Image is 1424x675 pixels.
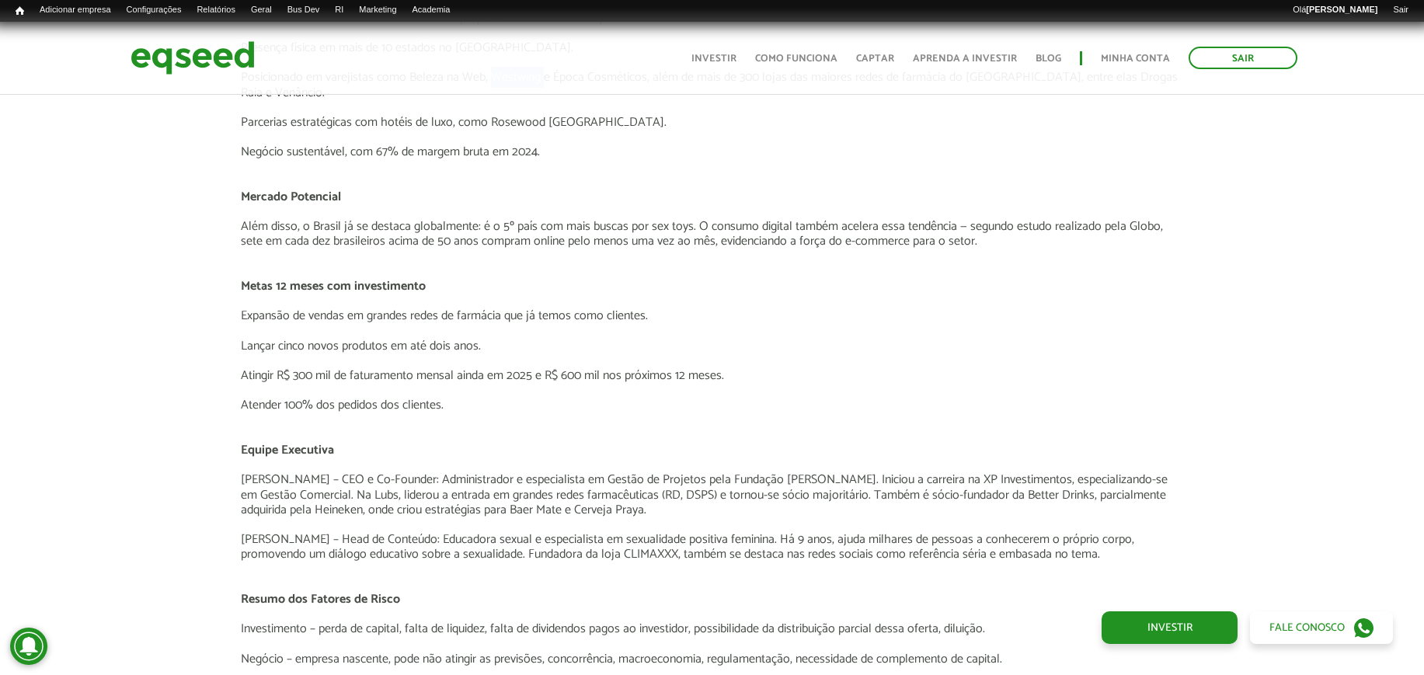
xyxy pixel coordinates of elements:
a: Olá[PERSON_NAME] [1285,4,1385,16]
span: Início [16,5,24,16]
a: Investir [1102,611,1238,644]
p: Atender 100% dos pedidos dos clientes. [241,398,1182,412]
p: Além disso, o Brasil já se destaca globalmente: é o 5º país com mais buscas por sex toys. O consu... [241,219,1182,249]
p: Negócio – empresa nascente, pode não atingir as previsões, concorrência, macroeconomia, regulamen... [241,652,1182,666]
a: Investir [691,54,736,64]
p: Investimento – perda de capital, falta de liquidez, falta de dividendos pagos ao investidor, poss... [241,621,1182,636]
a: Relatórios [189,4,242,16]
a: Marketing [351,4,404,16]
a: Academia [405,4,458,16]
a: RI [327,4,351,16]
a: Minha conta [1101,54,1170,64]
a: Captar [856,54,894,64]
strong: Mercado Potencial [241,186,341,207]
p: [PERSON_NAME] – CEO e Co-Founder: Administrador e especialista em Gestão de Projetos pela Fundaçã... [241,472,1182,517]
strong: Equipe Executiva [241,440,334,461]
p: [PERSON_NAME] – Head de Conteúdo: Educadora sexual e especialista em sexualidade positiva feminin... [241,532,1182,562]
strong: Resumo dos Fatores de Risco [241,589,400,610]
a: Sair [1385,4,1416,16]
p: Atingir R$ 300 mil de faturamento mensal ainda em 2025 e R$ 600 mil nos próximos 12 meses. [241,368,1182,383]
a: Geral [243,4,280,16]
p: Lançar cinco novos produtos em até dois anos. [241,339,1182,353]
strong: Metas 12 meses com investimento [241,276,426,297]
p: Expansão de vendas em grandes redes de farmácia que já temos como clientes. [241,308,1182,323]
a: Sair [1189,47,1297,69]
a: Bus Dev [280,4,328,16]
p: Parcerias estratégicas com hotéis de luxo, como Rosewood [GEOGRAPHIC_DATA]. [241,115,1182,130]
a: Início [8,4,32,19]
a: Blog [1036,54,1061,64]
img: EqSeed [131,37,255,78]
a: Configurações [119,4,190,16]
p: Negócio sustentável, com 67% de margem bruta em 2024. [241,144,1182,159]
a: Como funciona [755,54,837,64]
a: Fale conosco [1250,611,1393,644]
strong: [PERSON_NAME] [1306,5,1377,14]
a: Adicionar empresa [32,4,119,16]
a: Aprenda a investir [913,54,1017,64]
